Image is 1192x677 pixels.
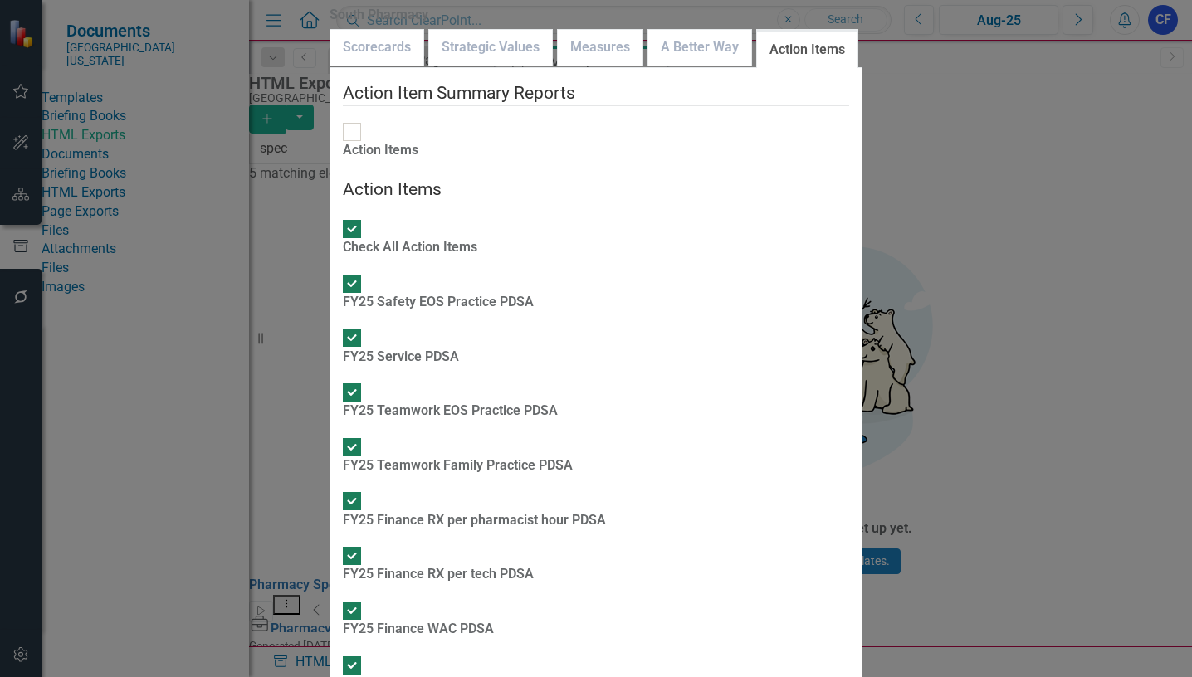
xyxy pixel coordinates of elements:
div: FY25 Teamwork Family Practice PDSA [343,456,573,475]
legend: Action Item Summary Reports [343,80,849,106]
div: FY25 Safety EOS Practice PDSA [343,293,534,312]
div: Action Items [343,141,418,160]
a: Strategic Values [429,30,552,66]
div: Check All Action Items [343,238,477,257]
div: FY25 Teamwork EOS Practice PDSA [343,402,558,421]
a: Measures [558,30,642,66]
div: FY25 Service PDSA [343,348,459,367]
legend: Action Items [343,177,849,202]
a: Action Items [757,32,857,68]
a: A Better Way [648,30,751,66]
div: FY25 Finance RX per tech PDSA [343,565,534,584]
label: South Pharmacy [330,6,428,25]
div: FY25 Finance WAC PDSA [343,620,494,639]
div: FY25 Finance RX per pharmacist hour PDSA [343,511,606,530]
a: Scorecards [330,30,423,66]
